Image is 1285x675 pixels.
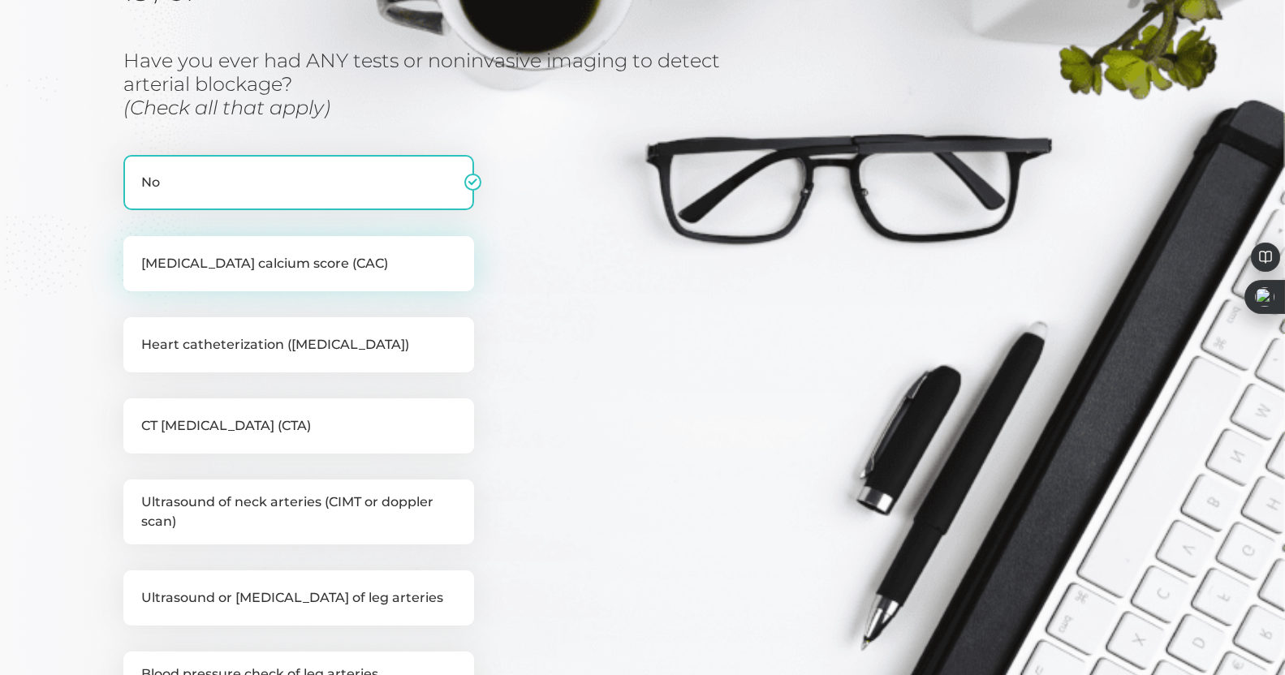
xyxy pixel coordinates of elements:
div: Domain: [DOMAIN_NAME] [42,42,179,55]
label: No [123,155,474,210]
img: logo_orange.svg [26,26,39,39]
img: website_grey.svg [26,42,39,55]
label: [MEDICAL_DATA] calcium score (CAC) [123,236,474,291]
label: Heart catheterization ([MEDICAL_DATA]) [123,317,474,372]
h3: Have you ever had ANY tests or noninvasive imaging to detect arterial blockage? [123,49,746,119]
i: (Check all that apply) [123,96,330,119]
div: Domain Overview [62,96,145,106]
div: Keywords by Traffic [179,96,274,106]
label: Ultrasound of neck arteries (CIMT or doppler scan) [123,479,474,544]
img: tab_domain_overview_orange.svg [44,94,57,107]
div: v 4.0.25 [45,26,80,39]
label: CT [MEDICAL_DATA] (CTA) [123,398,474,454]
label: Ultrasound or [MEDICAL_DATA] of leg arteries [123,570,474,626]
img: tab_keywords_by_traffic_grey.svg [162,94,175,107]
